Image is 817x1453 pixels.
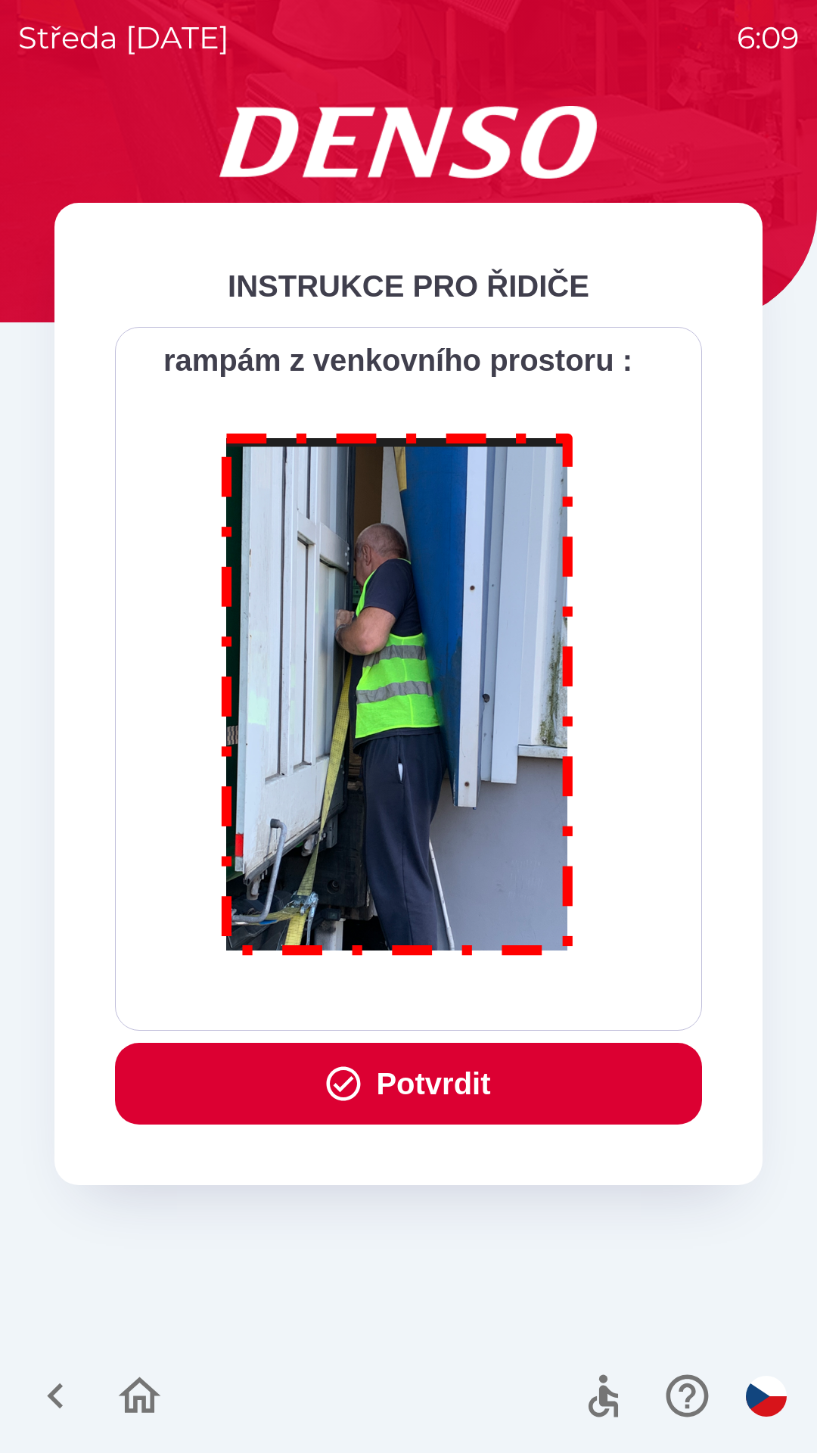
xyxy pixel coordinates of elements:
[737,15,799,61] p: 6:09
[115,263,702,309] div: INSTRUKCE PRO ŘIDIČE
[746,1376,787,1417] img: cs flag
[204,413,592,969] img: M8MNayrTL6gAAAABJRU5ErkJggg==
[54,106,763,179] img: Logo
[115,1043,702,1125] button: Potvrdit
[18,15,229,61] p: středa [DATE]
